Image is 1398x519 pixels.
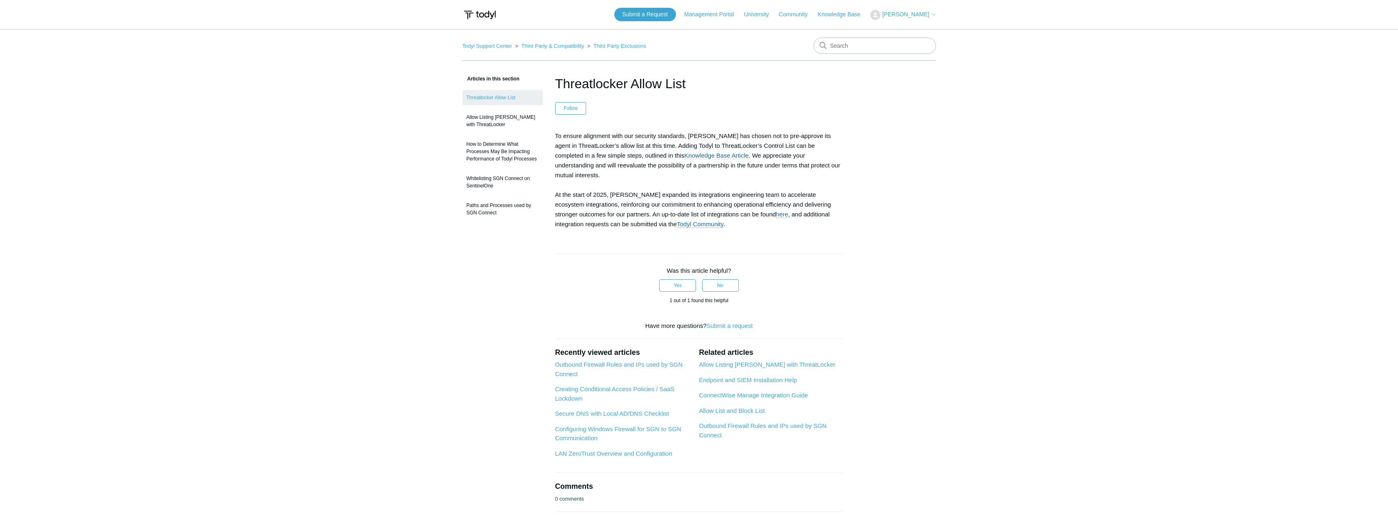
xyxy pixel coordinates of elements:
[684,10,742,19] a: Management Portal
[685,152,749,159] a: Knowledge Base Article
[870,10,936,20] button: [PERSON_NAME]
[555,481,843,492] h2: Comments
[462,43,514,49] li: Todyl Support Center
[818,10,869,19] a: Knowledge Base
[555,102,587,114] button: Follow Article
[521,43,584,49] a: Third Party & Compatibility
[677,221,723,228] a: Todyl Community
[555,495,584,503] p: 0 comments
[555,361,683,377] a: Outbound Firewall Rules and IPs used by SGN Connect
[462,109,543,132] a: Allow Listing [PERSON_NAME] with ThreatLocker
[813,38,936,54] input: Search
[593,43,646,49] a: Third Party Exclusions
[776,211,788,218] a: here
[555,347,691,358] h2: Recently viewed articles
[462,7,497,22] img: Todyl Support Center Help Center home page
[667,267,731,274] span: Was this article helpful?
[555,74,843,94] h1: Threatlocker Allow List
[702,279,739,292] button: This article was not helpful
[462,136,543,167] a: How to Determine What Processes May Be Impacting Performance of Todyl Processes
[462,43,512,49] a: Todyl Support Center
[586,43,646,49] li: Third Party Exclusions
[699,422,827,439] a: Outbound Firewall Rules and IPs used by SGN Connect
[699,347,843,358] h2: Related articles
[555,385,675,402] a: Creating Conditional Access Policies / SaaS Lockdown
[699,361,835,368] a: Allow Listing [PERSON_NAME] with ThreatLocker
[779,10,816,19] a: Community
[555,450,672,457] a: LAN ZeroTrust Overview and Configuration
[699,392,808,399] a: ConnectWise Manage Integration Guide
[555,410,669,417] a: Secure DNS with Local AD/DNS Checklist
[462,198,543,221] a: Paths and Processes used by SGN Connect
[555,321,843,331] div: Have more questions?
[699,376,797,383] a: Endpoint and SIEM Installation Help
[462,76,520,82] span: Articles in this section
[513,43,586,49] li: Third Party & Compatibility
[699,407,765,414] a: Allow List and Block List
[707,322,753,329] a: Submit a request
[555,131,843,229] p: To ensure alignment with our security standards, [PERSON_NAME] has chosen not to pre-approve its ...
[659,279,696,292] button: This article was helpful
[614,8,676,21] a: Submit a Request
[555,425,681,442] a: Configuring Windows Firewall for SGN to SGN Communication
[882,11,929,18] span: [PERSON_NAME]
[744,10,777,19] a: University
[669,298,728,303] span: 1 out of 1 found this helpful
[462,90,543,105] a: Threatlocker Allow List
[462,171,543,194] a: Whitelisting SGN Connect on SentinelOne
